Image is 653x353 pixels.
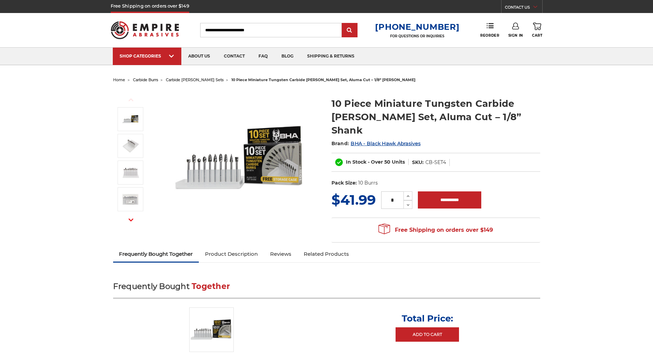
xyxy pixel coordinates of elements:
[181,48,217,65] a: about us
[231,77,415,82] span: 10 piece miniature tungsten carbide [PERSON_NAME] set, aluma cut – 1/8” [PERSON_NAME]
[532,33,542,38] span: Cart
[480,23,499,37] a: Reorder
[120,53,174,59] div: SHOP CATEGORIES
[264,247,298,262] a: Reviews
[111,17,179,43] img: Empire Abrasives
[331,97,540,137] h1: 10 Piece Miniature Tungsten Carbide [PERSON_NAME] Set, Aluma Cut – 1/8” Shank
[122,137,139,154] img: mini carbide burr kit for aluminum
[346,159,366,165] span: In Stock
[351,140,421,147] a: BHA - Black Hawk Abrasives
[508,33,523,38] span: Sign In
[122,111,139,128] img: BHA Aluma Cut Mini Carbide Burr Set, 1/8" Shank
[378,223,493,237] span: Free Shipping on orders over $149
[123,213,139,227] button: Next
[402,313,453,324] p: Total Price:
[331,191,376,208] span: $41.99
[532,23,542,38] a: Cart
[425,159,446,166] dd: CB-SET4
[217,48,252,65] a: contact
[375,34,459,38] p: FOR QUESTIONS OR INQUIRIES
[122,191,139,208] img: die grinder bits for aluminum
[331,140,349,147] span: Brand:
[172,90,309,227] img: BHA Aluma Cut Mini Carbide Burr Set, 1/8" Shank
[133,77,158,82] a: carbide burrs
[368,159,383,165] span: - Over
[122,164,139,181] img: aluma cut mini burr kit
[189,307,234,352] img: BHA Aluma Cut Mini Carbide Burr Set, 1/8" Shank
[343,24,356,37] input: Submit
[192,281,230,291] span: Together
[275,48,300,65] a: blog
[298,247,355,262] a: Related Products
[392,159,405,165] span: Units
[252,48,275,65] a: faq
[358,179,378,187] dd: 10 Burrs
[166,77,223,82] a: carbide [PERSON_NAME] sets
[412,159,424,166] dt: SKU:
[331,179,357,187] dt: Pack Size:
[113,281,190,291] span: Frequently Bought
[113,247,199,262] a: Frequently Bought Together
[300,48,361,65] a: shipping & returns
[199,247,264,262] a: Product Description
[480,33,499,38] span: Reorder
[375,22,459,32] a: [PHONE_NUMBER]
[123,92,139,107] button: Previous
[396,327,459,342] a: Add to Cart
[113,77,125,82] a: home
[384,159,390,165] span: 50
[505,3,542,13] a: CONTACT US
